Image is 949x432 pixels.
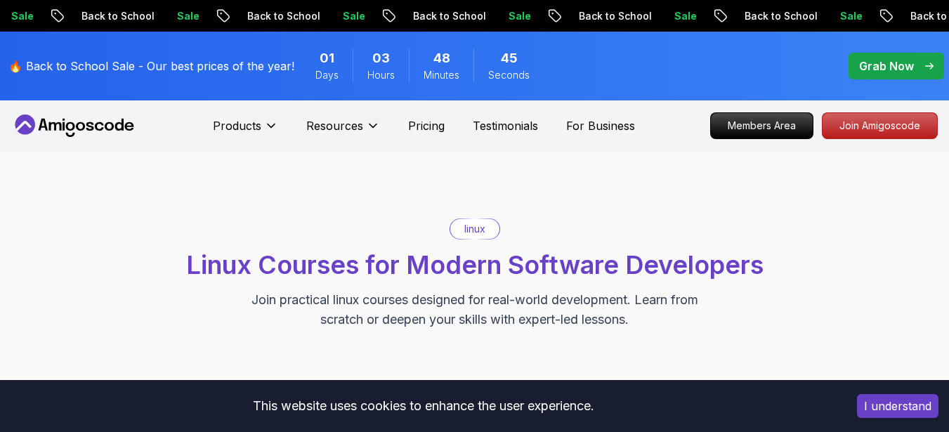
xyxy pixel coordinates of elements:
[859,58,914,74] p: Grab Now
[186,249,764,280] span: Linux Courses for Modern Software Developers
[566,117,635,134] a: For Business
[501,48,518,68] span: 45 Seconds
[823,9,868,23] p: Sale
[64,9,159,23] p: Back to School
[488,68,530,82] span: Seconds
[230,9,325,23] p: Back to School
[727,9,823,23] p: Back to School
[325,9,370,23] p: Sale
[239,290,711,329] p: Join practical linux courses designed for real-world development. Learn from scratch or deepen yo...
[372,48,390,68] span: 3 Hours
[306,117,380,145] button: Resources
[424,68,459,82] span: Minutes
[8,58,294,74] p: 🔥 Back to School Sale - Our best prices of the year!
[822,112,938,139] a: Join Amigoscode
[213,117,278,145] button: Products
[315,68,339,82] span: Days
[306,117,363,134] p: Resources
[395,9,491,23] p: Back to School
[213,117,261,134] p: Products
[408,117,445,134] a: Pricing
[464,222,485,236] p: linux
[367,68,395,82] span: Hours
[433,48,450,68] span: 48 Minutes
[159,9,204,23] p: Sale
[320,48,334,68] span: 1 Days
[491,9,536,23] p: Sale
[710,112,813,139] a: Members Area
[657,9,702,23] p: Sale
[711,113,813,138] p: Members Area
[561,9,657,23] p: Back to School
[473,117,538,134] a: Testimonials
[857,394,938,418] button: Accept cookies
[11,391,836,421] div: This website uses cookies to enhance the user experience.
[823,113,937,138] p: Join Amigoscode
